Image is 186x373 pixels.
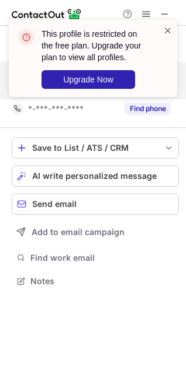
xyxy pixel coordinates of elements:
[32,199,77,209] span: Send email
[12,194,179,215] button: Send email
[17,28,36,47] img: error
[30,253,174,263] span: Find work email
[12,250,179,266] button: Find work email
[12,7,82,21] img: ContactOut v5.3.10
[32,227,125,237] span: Add to email campaign
[32,143,159,153] div: Save to List / ATS / CRM
[32,171,157,181] span: AI write personalized message
[63,75,113,84] span: Upgrade Now
[42,28,149,63] header: This profile is restricted on the free plan. Upgrade your plan to view all profiles.
[12,222,179,243] button: Add to email campaign
[30,276,174,286] span: Notes
[42,70,135,89] button: Upgrade Now
[12,137,179,158] button: save-profile-one-click
[12,165,179,186] button: AI write personalized message
[12,273,179,289] button: Notes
